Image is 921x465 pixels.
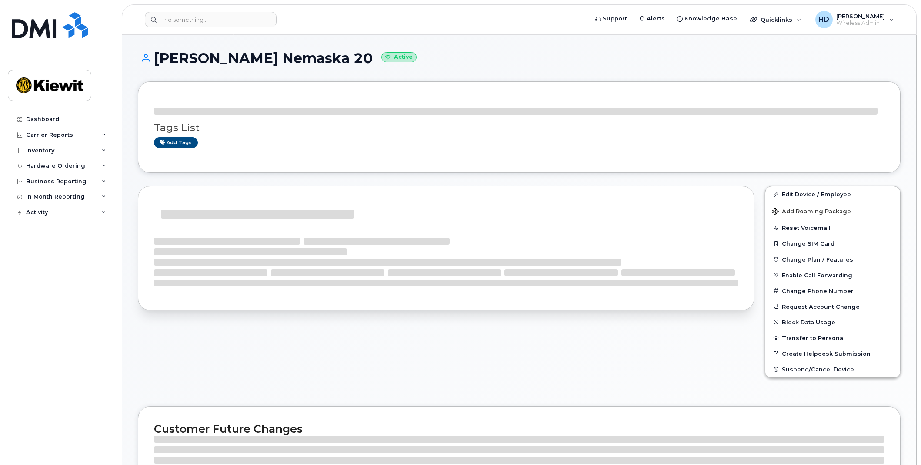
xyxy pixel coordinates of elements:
[772,208,851,216] span: Add Roaming Package
[782,366,854,373] span: Suspend/Cancel Device
[765,236,900,251] button: Change SIM Card
[765,330,900,346] button: Transfer to Personal
[154,422,884,435] h2: Customer Future Changes
[765,252,900,267] button: Change Plan / Features
[765,299,900,314] button: Request Account Change
[765,186,900,202] a: Edit Device / Employee
[154,122,884,133] h3: Tags List
[765,361,900,377] button: Suspend/Cancel Device
[782,272,852,278] span: Enable Call Forwarding
[765,202,900,220] button: Add Roaming Package
[765,314,900,330] button: Block Data Usage
[765,283,900,299] button: Change Phone Number
[381,52,417,62] small: Active
[765,346,900,361] a: Create Helpdesk Submission
[138,51,901,66] h1: [PERSON_NAME] Nemaska 20
[765,220,900,236] button: Reset Voicemail
[154,137,198,148] a: Add tags
[765,267,900,283] button: Enable Call Forwarding
[782,256,853,263] span: Change Plan / Features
